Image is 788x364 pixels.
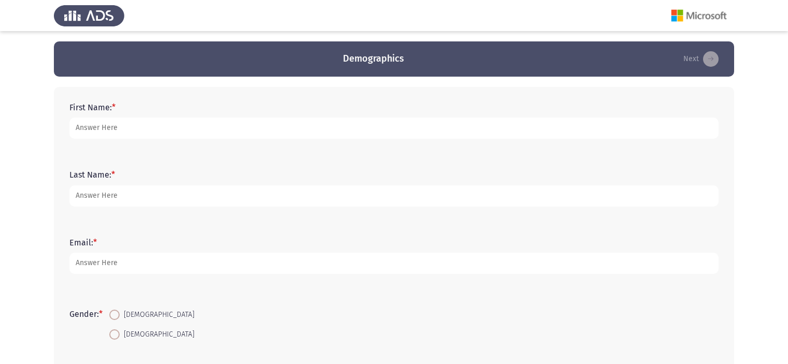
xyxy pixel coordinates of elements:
[69,103,116,112] label: First Name:
[69,309,103,319] label: Gender:
[343,52,404,65] h3: Demographics
[120,309,194,321] span: [DEMOGRAPHIC_DATA]
[69,185,719,207] input: add answer text
[69,238,97,247] label: Email:
[54,1,124,30] img: Assess Talent Management logo
[69,253,719,274] input: add answer text
[120,328,194,341] span: [DEMOGRAPHIC_DATA]
[664,1,734,30] img: Assessment logo of Microsoft (Word, Excel, PPT)
[69,118,719,139] input: add answer text
[680,51,722,67] button: load next page
[69,170,115,180] label: Last Name:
